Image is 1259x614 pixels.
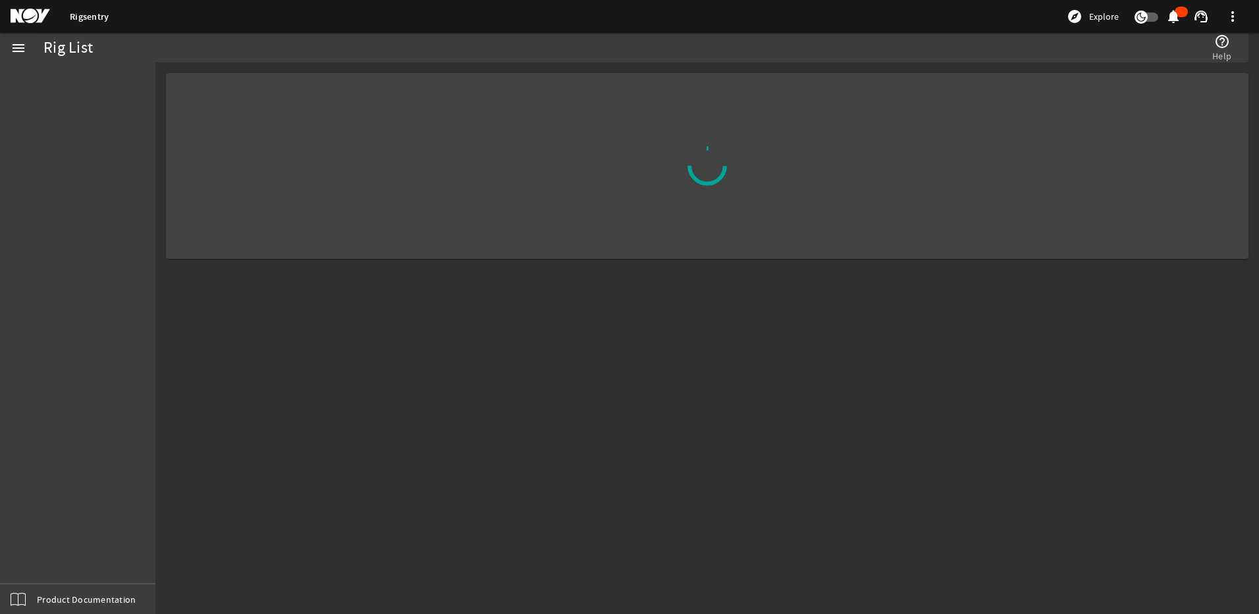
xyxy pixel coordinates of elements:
span: Help [1212,49,1231,63]
mat-icon: menu [11,40,26,56]
button: more_vert [1217,1,1248,32]
span: Explore [1089,10,1119,23]
mat-icon: notifications [1165,9,1181,24]
mat-icon: explore [1067,9,1083,24]
span: Product Documentation [37,593,136,606]
div: Rig List [43,42,93,55]
a: Rigsentry [70,11,109,23]
button: Explore [1061,6,1124,27]
mat-icon: support_agent [1193,9,1209,24]
mat-icon: help_outline [1214,34,1230,49]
